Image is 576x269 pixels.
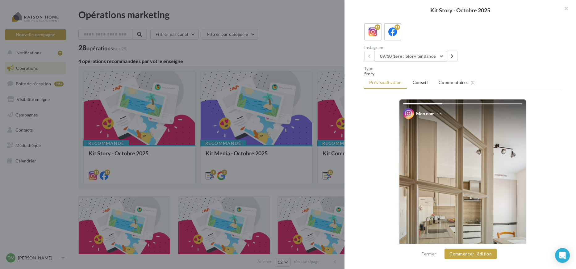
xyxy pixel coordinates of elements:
div: Kit Story - Octobre 2025 [354,7,566,13]
div: 1 h [437,111,442,116]
div: 11 [394,24,400,30]
button: Commencer l'édition [445,249,497,259]
span: Conseil [413,80,428,85]
div: Open Intercom Messenger [555,248,570,263]
button: Fermer [419,250,439,258]
div: Mon nom [416,111,435,117]
div: 11 [375,24,380,30]
div: Instagram [364,45,460,50]
span: (0) [471,80,476,85]
div: Type [364,66,561,71]
span: Commentaires [439,79,468,86]
div: Story [364,71,561,77]
button: 09/10 1ère : Story tendance [375,51,447,61]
